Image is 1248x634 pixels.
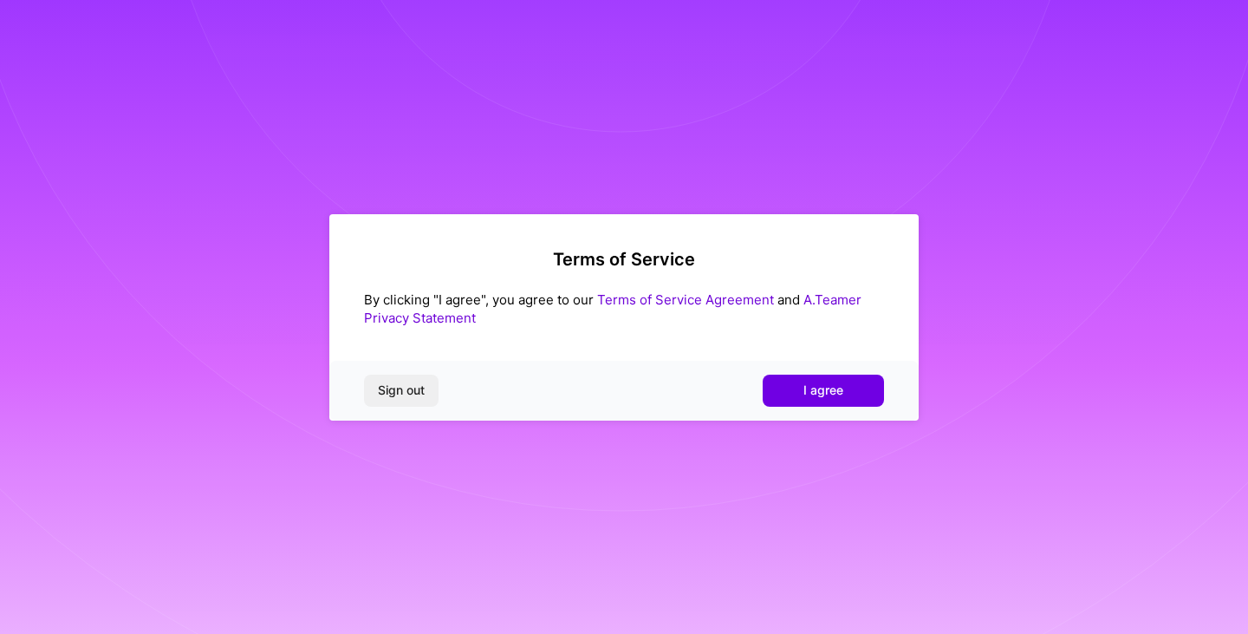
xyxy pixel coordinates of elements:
[378,382,425,399] span: Sign out
[803,382,843,399] span: I agree
[364,291,884,327] div: By clicking "I agree", you agree to our and
[597,291,774,308] a: Terms of Service Agreement
[364,375,439,406] button: Sign out
[364,249,884,270] h2: Terms of Service
[763,375,884,406] button: I agree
